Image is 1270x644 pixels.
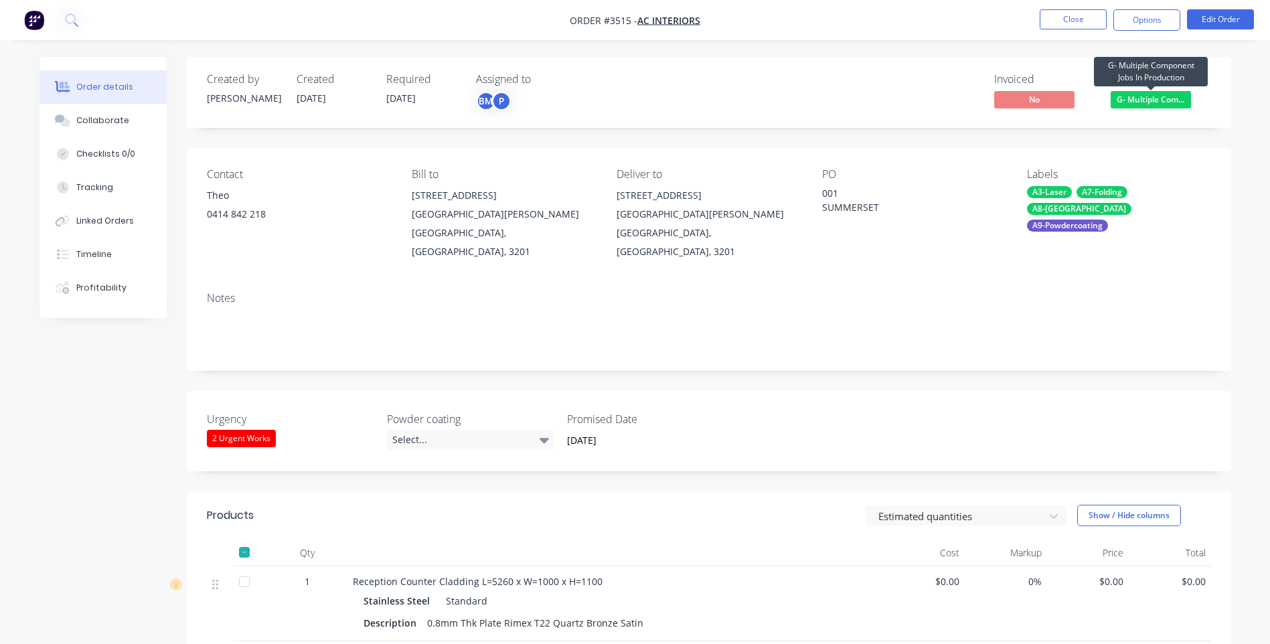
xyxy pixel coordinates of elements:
span: $0.00 [888,574,960,588]
div: Standard [441,591,487,611]
div: [STREET_ADDRESS] [412,186,595,205]
div: Created [297,73,370,86]
div: [GEOGRAPHIC_DATA][PERSON_NAME][GEOGRAPHIC_DATA], [GEOGRAPHIC_DATA], 3201 [412,205,595,261]
button: Edit Order [1187,9,1254,29]
div: Bill to [412,168,595,181]
div: Order details [76,81,133,93]
button: Timeline [39,238,167,271]
div: Products [207,507,254,524]
button: BMP [476,91,511,111]
div: A3-Laser [1027,186,1072,198]
div: Invoiced [994,73,1095,86]
div: [PERSON_NAME] [207,91,281,105]
div: Linked Orders [76,215,134,227]
div: A8-[GEOGRAPHIC_DATA] [1027,203,1131,215]
div: Cost [883,540,965,566]
button: Profitability [39,271,167,305]
div: Contact [207,168,390,181]
div: Description [364,613,422,633]
div: Theo0414 842 218 [207,186,390,229]
div: Profitability [76,282,127,294]
div: Tracking [76,181,113,193]
button: Linked Orders [39,204,167,238]
button: Collaborate [39,104,167,137]
div: A7-Folding [1077,186,1127,198]
div: Total [1129,540,1211,566]
div: Markup [965,540,1047,566]
label: Powder coating [387,411,554,427]
div: Qty [267,540,347,566]
div: PO [822,168,1006,181]
div: Assigned to [476,73,610,86]
button: Options [1113,9,1180,31]
img: Factory [24,10,44,30]
div: 0.8mm Thk Plate Rimex T22 Quartz Bronze Satin [422,613,649,633]
a: AC Interiors [637,14,700,27]
div: Deliver to [617,168,800,181]
button: Order details [39,70,167,104]
div: 0414 842 218 [207,205,390,224]
div: A9-Powdercoating [1027,220,1108,232]
label: Promised Date [567,411,734,427]
span: 1 [305,574,310,588]
span: Order #3515 - [570,14,637,27]
span: No [994,91,1075,108]
div: Labels [1027,168,1210,181]
button: Show / Hide columns [1077,505,1181,526]
div: 2 Urgent Works [207,430,276,447]
div: [STREET_ADDRESS] [617,186,800,205]
div: G- Multiple Component Jobs In Production [1094,57,1208,86]
div: Timeline [76,248,112,260]
div: Select... [387,430,554,450]
div: Required [386,73,460,86]
div: [STREET_ADDRESS][GEOGRAPHIC_DATA][PERSON_NAME][GEOGRAPHIC_DATA], [GEOGRAPHIC_DATA], 3201 [617,186,800,261]
span: $0.00 [1052,574,1124,588]
span: [DATE] [297,92,326,104]
div: 001 SUMMERSET [822,186,989,214]
div: Collaborate [76,114,129,127]
div: [STREET_ADDRESS][GEOGRAPHIC_DATA][PERSON_NAME][GEOGRAPHIC_DATA], [GEOGRAPHIC_DATA], 3201 [412,186,595,261]
div: Created by [207,73,281,86]
span: G- Multiple Com... [1111,91,1191,108]
input: Enter date [558,430,724,451]
span: $0.00 [1134,574,1206,588]
div: P [491,91,511,111]
div: Checklists 0/0 [76,148,135,160]
div: Price [1047,540,1129,566]
button: Close [1040,9,1107,29]
span: [DATE] [386,92,416,104]
label: Urgency [207,411,374,427]
span: 0% [970,574,1042,588]
button: Checklists 0/0 [39,137,167,171]
div: Theo [207,186,390,205]
div: [GEOGRAPHIC_DATA][PERSON_NAME][GEOGRAPHIC_DATA], [GEOGRAPHIC_DATA], 3201 [617,205,800,261]
div: Notes [207,292,1211,305]
button: Tracking [39,171,167,204]
div: Stainless Steel [364,591,435,611]
button: G- Multiple Com... [1111,91,1191,111]
div: BM [476,91,496,111]
span: Reception Counter Cladding L=5260 x W=1000 x H=1100 [353,575,603,588]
